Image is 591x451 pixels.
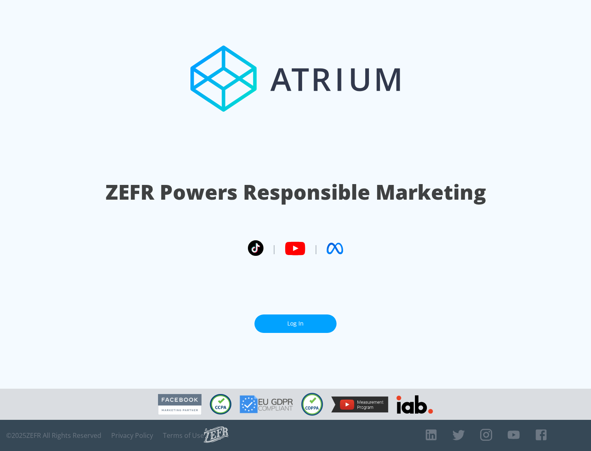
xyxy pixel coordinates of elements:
img: Facebook Marketing Partner [158,394,202,415]
a: Terms of Use [163,431,204,440]
h1: ZEFR Powers Responsible Marketing [105,178,486,206]
img: GDPR Compliant [240,395,293,413]
a: Privacy Policy [111,431,153,440]
img: YouTube Measurement Program [331,396,388,412]
span: © 2025 ZEFR All Rights Reserved [6,431,101,440]
img: CCPA Compliant [210,394,231,415]
span: | [272,242,277,255]
img: COPPA Compliant [301,393,323,416]
span: | [314,242,318,255]
img: IAB [396,395,433,414]
a: Log In [254,314,337,333]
